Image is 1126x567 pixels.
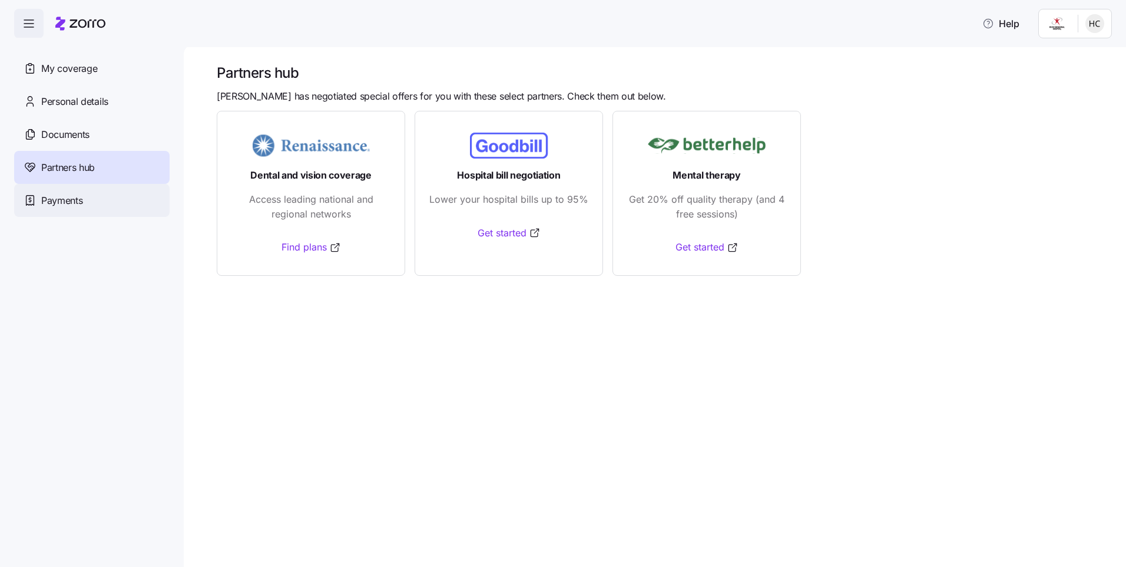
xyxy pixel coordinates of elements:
[41,160,95,175] span: Partners hub
[627,192,786,222] span: Get 20% off quality therapy (and 4 free sessions)
[1046,17,1068,31] img: Employer logo
[250,168,372,183] span: Dental and vision coverage
[478,226,541,240] a: Get started
[41,61,97,76] span: My coverage
[673,168,741,183] span: Mental therapy
[982,17,1019,31] span: Help
[217,89,666,104] span: [PERSON_NAME] has negotiated special offers for you with these select partners. Check them out be...
[973,12,1029,35] button: Help
[14,151,170,184] a: Partners hub
[14,85,170,118] a: Personal details
[217,64,1110,82] h1: Partners hub
[457,168,560,183] span: Hospital bill negotiation
[14,118,170,151] a: Documents
[1085,14,1104,33] img: b21d669ea4de5d5d4bac422df4265be2
[429,192,588,207] span: Lower your hospital bills up to 95%
[41,127,90,142] span: Documents
[281,240,341,255] a: Find plans
[675,240,738,255] a: Get started
[231,192,390,222] span: Access leading national and regional networks
[14,184,170,217] a: Payments
[41,94,108,109] span: Personal details
[14,52,170,85] a: My coverage
[41,193,82,208] span: Payments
